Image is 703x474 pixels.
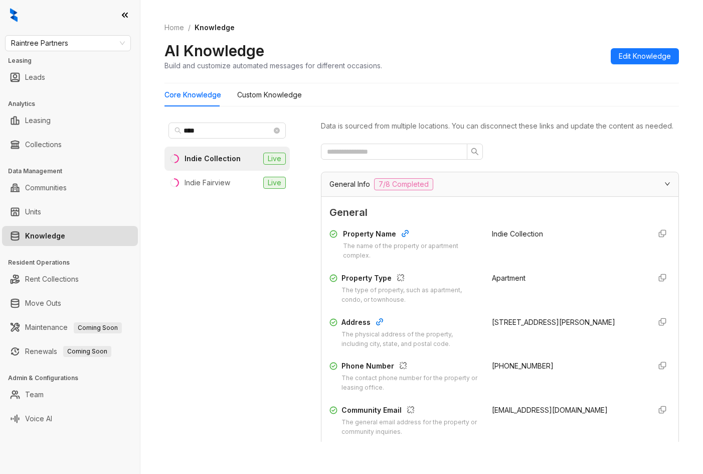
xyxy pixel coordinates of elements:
[164,41,264,60] h2: AI Knowledge
[341,273,480,286] div: Property Type
[25,269,79,289] a: Rent Collections
[329,179,370,190] span: General Info
[25,385,44,405] a: Team
[185,177,230,188] div: Indie Fairview
[341,405,480,418] div: Community Email
[492,229,543,238] span: Indie Collection
[2,385,138,405] li: Team
[341,330,480,349] div: The physical address of the property, including city, state, and postal code.
[2,293,138,313] li: Move Outs
[2,67,138,87] li: Leads
[8,56,140,65] h3: Leasing
[341,317,480,330] div: Address
[2,226,138,246] li: Knowledge
[263,177,286,189] span: Live
[611,48,679,64] button: Edit Knowledge
[25,341,111,362] a: RenewalsComing Soon
[2,135,138,155] li: Collections
[164,60,382,71] div: Build and customize automated messages for different occasions.
[2,317,138,337] li: Maintenance
[25,409,52,429] a: Voice AI
[341,374,480,393] div: The contact phone number for the property or leasing office.
[164,89,221,100] div: Core Knowledge
[8,258,140,267] h3: Resident Operations
[619,51,671,62] span: Edit Knowledge
[162,22,186,33] a: Home
[492,406,608,414] span: [EMAIL_ADDRESS][DOMAIN_NAME]
[195,23,235,32] span: Knowledge
[8,167,140,176] h3: Data Management
[10,8,18,22] img: logo
[25,202,41,222] a: Units
[25,67,45,87] a: Leads
[25,135,62,155] a: Collections
[25,178,67,198] a: Communities
[321,172,678,196] div: General Info7/8 Completed
[2,202,138,222] li: Units
[321,121,679,132] div: Data is sourced from multiple locations. You can disconnect these links and update the content as...
[341,418,480,437] div: The general email address for the property or community inquiries.
[25,110,51,131] a: Leasing
[343,242,480,261] div: The name of the property or apartment complex.
[274,128,280,134] span: close-circle
[8,374,140,383] h3: Admin & Configurations
[8,99,140,108] h3: Analytics
[63,346,111,357] span: Coming Soon
[74,322,122,333] span: Coming Soon
[2,110,138,131] li: Leasing
[25,293,61,313] a: Move Outs
[374,178,433,190] span: 7/8 Completed
[11,36,125,51] span: Raintree Partners
[471,148,479,156] span: search
[2,178,138,198] li: Communities
[341,361,480,374] div: Phone Number
[329,205,670,220] span: General
[492,362,554,370] span: [PHONE_NUMBER]
[25,226,65,246] a: Knowledge
[185,153,241,164] div: Indie Collection
[343,228,480,242] div: Property Name
[492,317,642,328] div: [STREET_ADDRESS][PERSON_NAME]
[664,181,670,187] span: expanded
[263,153,286,165] span: Live
[341,286,480,305] div: The type of property, such as apartment, condo, or townhouse.
[492,274,525,282] span: Apartment
[237,89,302,100] div: Custom Knowledge
[188,22,191,33] li: /
[2,341,138,362] li: Renewals
[2,409,138,429] li: Voice AI
[2,269,138,289] li: Rent Collections
[174,127,182,134] span: search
